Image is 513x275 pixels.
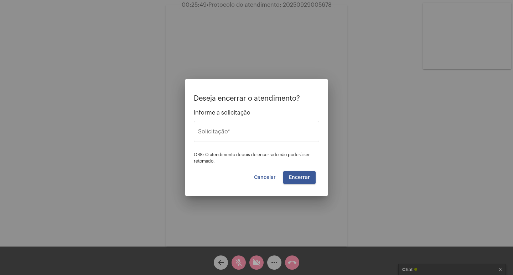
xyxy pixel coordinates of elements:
[248,171,281,184] button: Cancelar
[254,175,276,180] span: Cancelar
[198,130,315,136] input: Buscar solicitação
[194,95,319,102] p: Deseja encerrar o atendimento?
[194,153,310,163] span: OBS: O atendimento depois de encerrado não poderá ser retomado.
[289,175,310,180] span: Encerrar
[283,171,316,184] button: Encerrar
[194,110,319,116] span: Informe a solicitação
